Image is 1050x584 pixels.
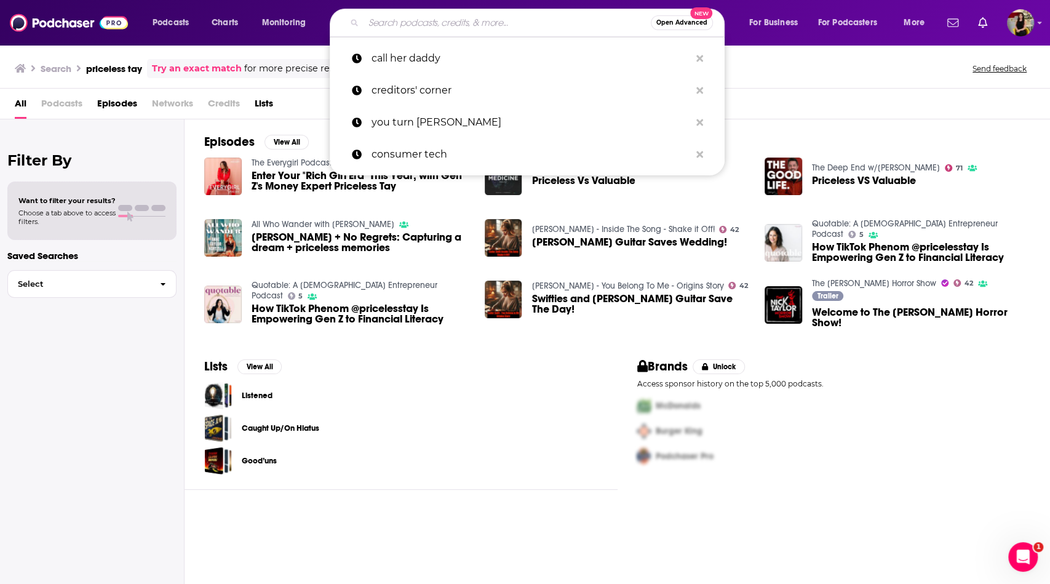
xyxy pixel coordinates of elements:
[485,281,522,318] img: Swifties and Taylor's Guitar Save The Day!
[212,14,238,31] span: Charts
[252,280,437,301] a: Quotable: A Female Entrepreneur Podcast
[531,237,726,247] span: [PERSON_NAME] Guitar Saves Wedding!
[330,106,725,138] a: you turn [PERSON_NAME]
[372,74,690,106] p: creditors' corner
[153,14,189,31] span: Podcasts
[953,279,973,287] a: 42
[632,444,656,469] img: Third Pro Logo
[973,12,992,33] a: Show notifications dropdown
[812,162,940,173] a: The Deep End w/Taylor Welch
[945,164,963,172] a: 71
[812,175,916,186] a: Priceless VS Valuable
[531,294,750,314] a: Swifties and Taylor's Guitar Save The Day!
[252,232,470,253] span: [PERSON_NAME] + No Regrets: Capturing a dream + priceless memories
[244,62,351,76] span: for more precise results
[741,13,813,33] button: open menu
[1007,9,1034,36] span: Logged in as cassey
[242,389,272,402] a: Listened
[1007,9,1034,36] button: Show profile menu
[765,158,802,195] img: Priceless VS Valuable
[531,224,714,234] a: Taylor Swift - Inside The Song - Shake it Off!
[895,13,940,33] button: open menu
[812,242,1030,263] a: How TikTok Phenom @pricelesstay Is Empowering Gen Z to Financial Literacy
[252,232,470,253] a: Nicole + No Regrets: Capturing a dream + priceless memories
[693,359,745,374] button: Unlock
[719,226,739,233] a: 42
[10,11,128,34] img: Podchaser - Follow, Share and Rate Podcasts
[749,14,798,31] span: For Business
[485,158,522,195] img: Priceless Vs Valuable
[252,170,470,191] a: Enter Your "Rich Girl Era" This Year, with Gen Z's Money Expert Priceless Tay
[204,158,242,195] a: Enter Your "Rich Girl Era" This Year, with Gen Z's Money Expert Priceless Tay
[765,224,802,262] img: How TikTok Phenom @pricelesstay Is Empowering Gen Z to Financial Literacy
[18,196,116,205] span: Want to filter your results?
[364,13,651,33] input: Search podcasts, credits, & more...
[330,74,725,106] a: creditors' corner
[651,15,713,30] button: Open AdvancedNew
[7,270,177,298] button: Select
[330,42,725,74] a: call her daddy
[531,294,750,314] span: Swifties and [PERSON_NAME] Guitar Save The Day!
[372,138,690,170] p: consumer tech
[812,307,1030,328] span: Welcome to The [PERSON_NAME] Horror Show!
[204,382,232,409] a: Listened
[41,94,82,119] span: Podcasts
[152,94,193,119] span: Networks
[690,7,712,19] span: New
[818,14,877,31] span: For Podcasters
[372,106,690,138] p: you turn ashley stahl
[730,227,739,233] span: 42
[252,158,332,168] a: The Everygirl Podcast
[204,359,228,374] h2: Lists
[204,414,232,442] a: Caught Up/On Hiatus
[204,447,232,474] a: Good’uns
[656,20,707,26] span: Open Advanced
[942,12,963,33] a: Show notifications dropdown
[152,62,242,76] a: Try an exact match
[656,426,702,436] span: Burger King
[86,63,142,74] h3: priceless tay
[330,138,725,170] a: consumer tech
[97,94,137,119] span: Episodes
[253,13,322,33] button: open menu
[372,42,690,74] p: call her daddy
[204,359,282,374] a: ListsView All
[812,218,998,239] a: Quotable: A Female Entrepreneur Podcast
[242,454,277,468] a: Good’uns
[242,422,319,435] a: Caught Up/On Hiatus
[298,294,303,299] span: 5
[485,219,522,257] a: Taylor's Guitar Saves Wedding!
[1033,542,1043,552] span: 1
[252,303,470,324] a: How TikTok Phenom @pricelesstay Is Empowering Gen Z to Financial Literacy
[7,250,177,262] p: Saved Searches
[632,418,656,444] img: Second Pro Logo
[208,94,240,119] span: Credits
[204,219,242,257] img: Nicole + No Regrets: Capturing a dream + priceless memories
[204,134,309,150] a: EpisodesView All
[204,286,242,323] img: How TikTok Phenom @pricelesstay Is Empowering Gen Z to Financial Literacy
[637,359,688,374] h2: Brands
[264,135,309,150] button: View All
[728,282,748,289] a: 42
[288,292,303,300] a: 5
[262,14,306,31] span: Monitoring
[15,94,26,119] a: All
[632,393,656,418] img: First Pro Logo
[904,14,925,31] span: More
[531,175,635,186] span: Priceless Vs Valuable
[765,286,802,324] img: Welcome to The Nick Taylor Horror Show!
[41,63,71,74] h3: Search
[204,13,245,33] a: Charts
[531,237,726,247] a: Taylor's Guitar Saves Wedding!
